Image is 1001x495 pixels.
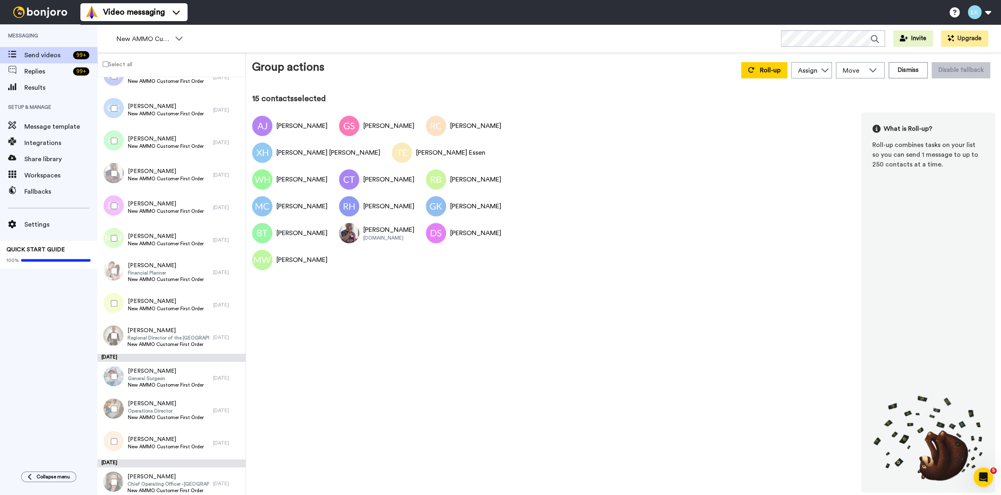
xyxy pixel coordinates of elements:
[213,302,242,308] div: [DATE]
[128,367,204,375] span: [PERSON_NAME]
[363,175,414,184] div: [PERSON_NAME]
[932,62,990,78] button: Disable fallback
[128,305,204,312] span: New AMMO Customer First Order
[426,196,446,216] img: Image of George Kirschbaum
[252,143,272,163] img: Image of Xiu Lian Huang
[6,247,65,253] span: QUICK START GUIDE
[363,235,414,241] div: [DOMAIN_NAME]
[392,143,412,163] img: Image of Taylor Essen
[213,74,242,81] div: [DATE]
[24,220,97,229] span: Settings
[213,172,242,178] div: [DATE]
[128,143,204,149] span: New AMMO Customer First Order
[37,473,70,480] span: Collapse menu
[252,250,272,270] img: Image of Marcus Williams
[10,6,71,18] img: bj-logo-header-white.svg
[24,50,70,60] span: Send videos
[426,169,446,190] img: Image of Reilly Burhanna
[339,223,359,243] img: Image of Regi Jennings
[843,66,865,76] span: Move
[128,262,204,270] span: [PERSON_NAME]
[213,334,242,341] div: [DATE]
[276,175,328,184] div: [PERSON_NAME]
[128,240,204,247] span: New AMMO Customer First Order
[450,175,501,184] div: [PERSON_NAME]
[276,255,328,265] div: [PERSON_NAME]
[128,276,204,283] span: New AMMO Customer First Order
[363,201,414,211] div: [PERSON_NAME]
[990,467,997,474] span: 5
[760,67,781,73] span: Roll-up
[276,121,328,131] div: [PERSON_NAME]
[450,201,501,211] div: [PERSON_NAME]
[24,83,97,93] span: Results
[252,59,324,78] div: Group actions
[213,204,242,211] div: [DATE]
[872,140,984,169] div: Roll-up combines tasks on your list so you can send 1 message to up to 250 contacts at a time.
[103,61,108,67] input: Select all
[24,154,97,164] span: Share library
[128,135,204,143] span: [PERSON_NAME]
[128,167,204,175] span: [PERSON_NAME]
[73,51,89,59] div: 99 +
[103,6,165,18] span: Video messaging
[213,407,242,414] div: [DATE]
[213,237,242,243] div: [DATE]
[252,116,272,136] img: Image of ANDREW J BORTH
[889,62,928,78] button: Dismiss
[213,269,242,276] div: [DATE]
[128,110,204,117] span: New AMMO Customer First Order
[128,414,204,421] span: New AMMO Customer First Order
[127,341,209,348] span: New AMMO Customer First Order
[450,121,501,131] div: [PERSON_NAME]
[213,375,242,381] div: [DATE]
[893,30,933,47] button: Invite
[21,471,76,482] button: Collapse menu
[85,6,98,19] img: vm-color.svg
[24,122,97,132] span: Message template
[97,459,246,467] div: [DATE]
[127,487,209,494] span: New AMMO Customer First Order
[213,480,242,487] div: [DATE]
[24,187,97,197] span: Fallbacks
[128,408,204,414] span: Operations Director
[128,297,204,305] span: [PERSON_NAME]
[127,473,209,481] span: [PERSON_NAME]
[872,395,984,481] img: joro-roll.png
[252,93,995,104] div: 15 contacts selected
[213,139,242,146] div: [DATE]
[426,116,446,136] img: Image of Rodrigo Cadenillas
[941,30,988,47] button: Upgrade
[416,148,485,158] div: [PERSON_NAME] Essen
[339,196,359,216] img: Image of Ryan Hurst
[24,171,97,180] span: Workspaces
[128,208,204,214] span: New AMMO Customer First Order
[24,67,70,76] span: Replies
[73,67,89,76] div: 99 +
[128,102,204,110] span: [PERSON_NAME]
[339,169,359,190] img: Image of Christopher Trump
[128,375,204,382] span: General Surgeon
[24,138,97,148] span: Integrations
[128,232,204,240] span: [PERSON_NAME]
[252,169,272,190] img: Image of Wei Fong Huang
[276,228,328,238] div: [PERSON_NAME]
[884,124,932,134] span: What is Roll-up?
[128,443,204,450] span: New AMMO Customer First Order
[97,354,246,362] div: [DATE]
[213,107,242,113] div: [DATE]
[98,59,132,69] label: Select all
[798,66,818,76] div: Assign
[116,34,171,44] span: New AMMO Customers
[128,382,204,388] span: New AMMO Customer First Order
[128,435,204,443] span: [PERSON_NAME]
[339,116,359,136] img: Image of Gabriel Seegobin
[213,440,242,446] div: [DATE]
[276,201,328,211] div: [PERSON_NAME]
[973,467,993,487] iframe: Intercom live chat
[450,228,501,238] div: [PERSON_NAME]
[363,121,414,131] div: [PERSON_NAME]
[127,335,209,341] span: Regional Director of the [GEOGRAPHIC_DATA]
[252,196,272,216] img: Image of Michael Castanuela
[128,78,204,84] span: New AMMO Customer First Order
